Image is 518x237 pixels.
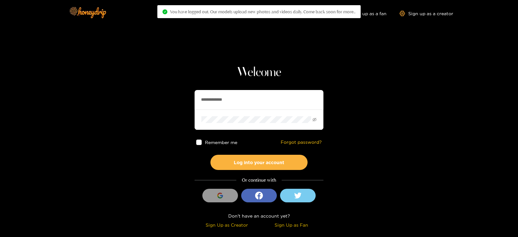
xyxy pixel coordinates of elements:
div: Don't have an account yet? [195,212,323,220]
h1: Welcome [195,65,323,80]
div: Or continue with [195,176,323,184]
span: You have logged out. Our models upload new photos and videos daily. Come back soon for more.. [170,9,355,14]
div: Sign Up as Fan [261,221,322,229]
span: Remember me [205,140,237,145]
span: check-circle [163,9,167,14]
div: Sign Up as Creator [196,221,257,229]
a: Sign up as a fan [342,11,387,16]
span: eye-invisible [312,118,317,122]
a: Sign up as a creator [400,11,453,16]
a: Forgot password? [281,140,322,145]
button: Log into your account [210,155,308,170]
